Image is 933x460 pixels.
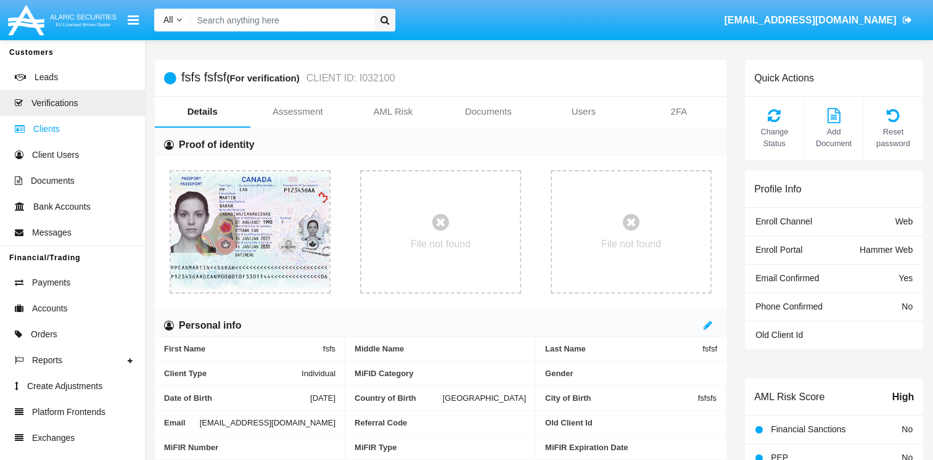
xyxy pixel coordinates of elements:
[810,126,857,149] span: Add Document
[754,72,814,84] h6: Quick Actions
[163,15,173,25] span: All
[345,97,441,126] a: AML Risk
[892,390,914,405] span: High
[355,418,526,427] span: Referral Code
[181,71,395,85] h5: fsfs fsfsf
[32,406,105,419] span: Platform Frontends
[164,418,200,427] span: Email
[355,344,526,353] span: Middle Name
[860,245,913,255] span: Hammer Web
[902,424,913,434] span: No
[164,369,302,378] span: Client Type
[164,344,323,353] span: First Name
[31,328,57,341] span: Orders
[6,2,118,38] img: Logo image
[545,418,717,427] span: Old Client Id
[32,302,68,315] span: Accounts
[545,369,717,378] span: Gender
[355,393,443,403] span: Country of Birth
[536,97,631,126] a: Users
[250,97,346,126] a: Assessment
[702,344,717,353] span: fsfsf
[33,123,60,136] span: Clients
[191,9,370,31] input: Search
[718,3,918,38] a: [EMAIL_ADDRESS][DOMAIN_NAME]
[902,302,913,311] span: No
[35,71,58,84] span: Leads
[631,97,727,126] a: 2FA
[164,393,310,403] span: Date of Birth
[755,245,802,255] span: Enroll Portal
[870,126,916,149] span: Reset password
[755,330,803,340] span: Old Client Id
[32,149,79,162] span: Client Users
[302,369,335,378] span: Individual
[179,138,255,152] h6: Proof of identity
[754,391,824,403] h6: AML Risk Score
[545,393,698,403] span: City of Birth
[771,424,845,434] span: Financial Sanctions
[226,71,303,85] div: (For verification)
[32,276,70,289] span: Payments
[754,183,801,195] h6: Profile Info
[755,273,819,283] span: Email Confirmed
[755,216,812,226] span: Enroll Channel
[164,443,335,452] span: MiFIR Number
[155,97,250,126] a: Details
[200,418,335,427] span: [EMAIL_ADDRESS][DOMAIN_NAME]
[303,73,395,83] small: CLIENT ID: I032100
[898,273,913,283] span: Yes
[27,380,102,393] span: Create Adjustments
[355,443,526,452] span: MiFIR Type
[32,432,75,445] span: Exchanges
[31,97,78,110] span: Verifications
[895,216,913,226] span: Web
[310,393,335,403] span: [DATE]
[323,344,335,353] span: fsfs
[33,200,91,213] span: Bank Accounts
[751,126,797,149] span: Change Status
[355,369,526,378] span: MiFID Category
[443,393,526,403] span: [GEOGRAPHIC_DATA]
[698,393,717,403] span: fsfsfs
[545,344,702,353] span: Last Name
[755,302,823,311] span: Phone Confirmed
[724,15,896,25] span: [EMAIL_ADDRESS][DOMAIN_NAME]
[32,226,72,239] span: Messages
[32,354,62,367] span: Reports
[179,319,241,332] h6: Personal info
[545,443,717,452] span: MiFIR Expiration Date
[31,175,75,187] span: Documents
[154,14,191,27] a: All
[441,97,536,126] a: Documents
